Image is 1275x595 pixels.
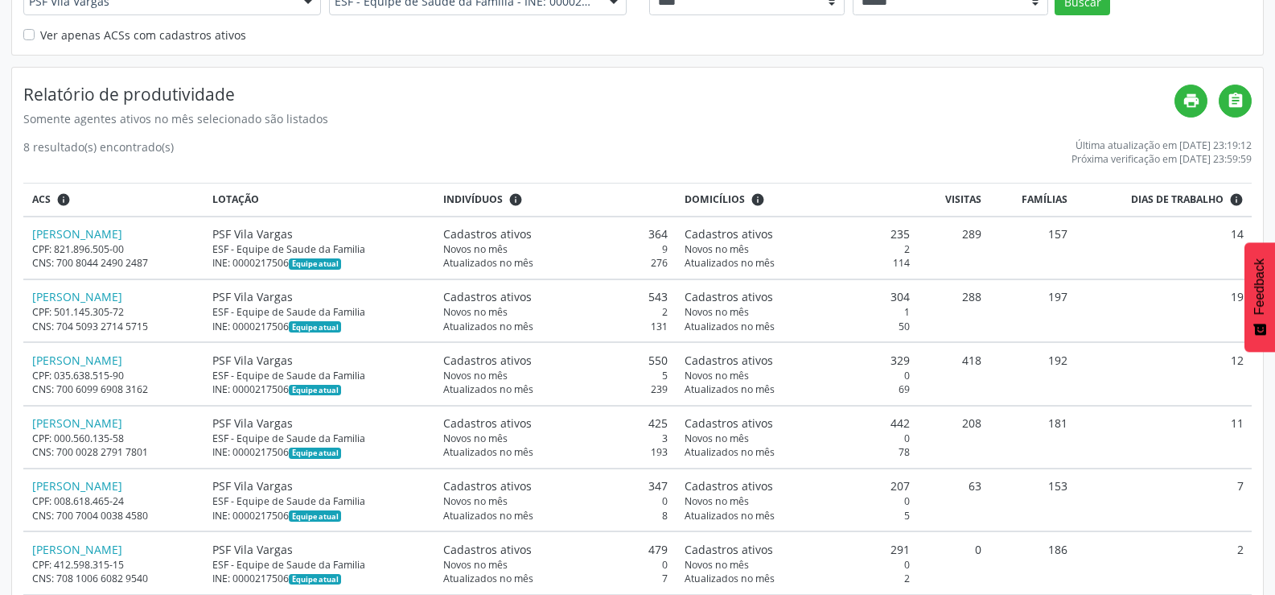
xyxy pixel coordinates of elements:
[32,382,195,396] div: CNS: 700 6099 6908 3162
[685,369,749,382] span: Novos no mês
[918,469,990,531] td: 63
[443,432,668,445] div: 3
[32,494,195,508] div: CPF: 008.618.465-24
[990,406,1076,469] td: 181
[32,572,195,585] div: CNS: 708 1006 6082 9540
[1076,217,1252,279] td: 14
[685,572,910,585] div: 2
[289,448,341,459] span: Esta é a equipe atual deste Agente
[685,558,910,572] div: 0
[212,432,426,445] div: ESF - Equipe de Saude da Familia
[685,225,910,242] div: 235
[1071,138,1252,152] div: Última atualização em [DATE] 23:19:12
[685,192,745,207] span: Domicílios
[918,531,990,594] td: 0
[685,509,775,523] span: Atualizados no mês
[443,572,668,585] div: 7
[23,110,1174,127] div: Somente agentes ativos no mês selecionado são listados
[685,256,910,270] div: 114
[32,289,122,304] a: [PERSON_NAME]
[443,288,532,305] span: Cadastros ativos
[1076,406,1252,469] td: 11
[443,288,668,305] div: 543
[685,477,910,494] div: 207
[32,558,195,572] div: CPF: 412.598.315-15
[685,477,773,494] span: Cadastros ativos
[443,256,533,270] span: Atualizados no mês
[32,226,122,242] a: [PERSON_NAME]
[212,256,426,270] div: INE: 0000217506
[1076,342,1252,405] td: 12
[212,369,426,382] div: ESF - Equipe de Saude da Familia
[443,541,532,558] span: Cadastros ativos
[1182,92,1200,109] i: print
[32,320,195,333] div: CNS: 704 5093 2714 5715
[685,320,910,333] div: 50
[212,415,426,432] div: PSF Vila Vargas
[443,320,533,333] span: Atualizados no mês
[918,342,990,405] td: 418
[1174,85,1207,118] a: print
[685,445,910,459] div: 78
[443,242,508,256] span: Novos no mês
[443,509,668,523] div: 8
[685,242,749,256] span: Novos no mês
[212,477,426,494] div: PSF Vila Vargas
[289,321,341,333] span: Esta é a equipe atual deste Agente
[685,242,910,256] div: 2
[685,494,749,508] span: Novos no mês
[443,509,533,523] span: Atualizados no mês
[685,432,910,445] div: 0
[212,558,426,572] div: ESF - Equipe de Saude da Familia
[212,382,426,396] div: INE: 0000217506
[443,369,668,382] div: 5
[56,192,71,207] i: ACSs que estiveram vinculados a uma UBS neste período, mesmo sem produtividade.
[289,574,341,585] span: Esta é a equipe atual deste Agente
[212,445,426,459] div: INE: 0000217506
[443,256,668,270] div: 276
[685,320,775,333] span: Atualizados no mês
[289,385,341,396] span: Esta é a equipe atual deste Agente
[918,279,990,342] td: 288
[212,509,426,523] div: INE: 0000217506
[685,225,773,242] span: Cadastros ativos
[1071,152,1252,166] div: Próxima verificação em [DATE] 23:59:59
[443,352,668,369] div: 550
[289,510,341,522] span: Esta é a equipe atual deste Agente
[685,415,773,432] span: Cadastros ativos
[32,353,122,368] a: [PERSON_NAME]
[443,477,668,494] div: 347
[685,382,910,396] div: 69
[443,477,532,494] span: Cadastros ativos
[443,572,533,585] span: Atualizados no mês
[443,382,533,396] span: Atualizados no mês
[1252,258,1267,315] span: Feedback
[990,279,1076,342] td: 197
[212,225,426,242] div: PSF Vila Vargas
[212,572,426,585] div: INE: 0000217506
[443,432,508,445] span: Novos no mês
[32,445,195,459] div: CNS: 700 0028 2791 7801
[685,541,773,558] span: Cadastros ativos
[990,469,1076,531] td: 153
[1076,279,1252,342] td: 19
[1219,85,1252,118] a: 
[443,242,668,256] div: 9
[32,242,195,256] div: CPF: 821.896.505-00
[685,305,749,319] span: Novos no mês
[32,432,195,445] div: CPF: 000.560.135-58
[443,352,532,369] span: Cadastros ativos
[685,382,775,396] span: Atualizados no mês
[685,288,910,305] div: 304
[685,288,773,305] span: Cadastros ativos
[443,192,503,207] span: Indivíduos
[918,406,990,469] td: 208
[443,369,508,382] span: Novos no mês
[685,445,775,459] span: Atualizados no mês
[990,342,1076,405] td: 192
[685,541,910,558] div: 291
[212,352,426,369] div: PSF Vila Vargas
[685,305,910,319] div: 1
[32,542,122,557] a: [PERSON_NAME]
[685,558,749,572] span: Novos no mês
